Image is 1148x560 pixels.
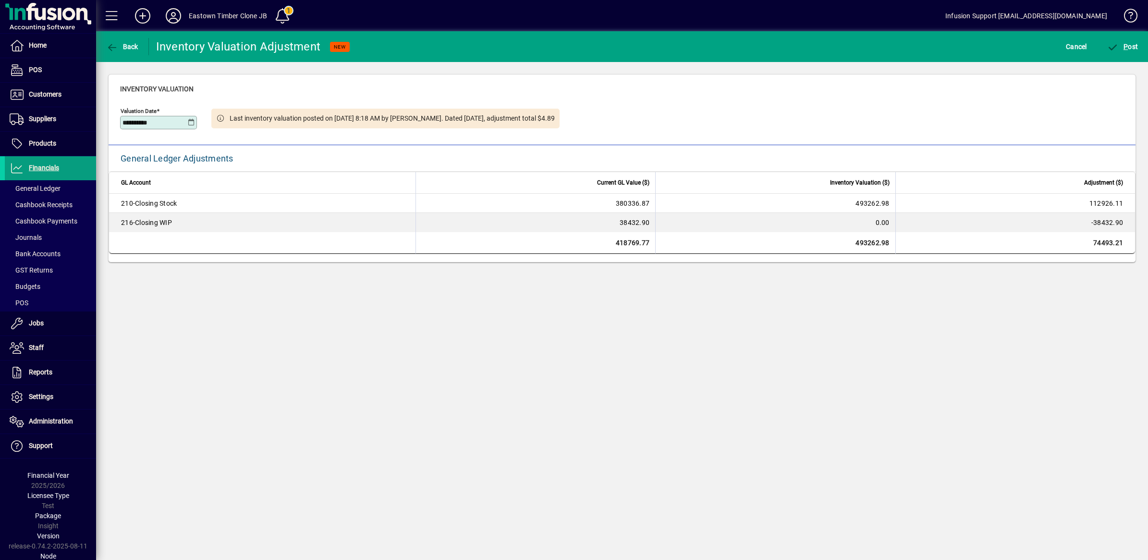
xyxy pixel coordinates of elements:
span: Inventory Valuation ($) [830,177,890,188]
div: Eastown Timber Clone JB [189,8,267,24]
span: POS [29,66,42,74]
a: POS [5,58,96,82]
span: Staff [29,344,44,351]
span: Support [29,442,53,449]
a: Customers [5,83,96,107]
button: Profile [158,7,189,25]
a: Products [5,132,96,156]
span: GST Returns [10,266,53,274]
span: Home [29,41,47,49]
td: 74493.21 [895,232,1135,254]
div: Infusion Support [EMAIL_ADDRESS][DOMAIN_NAME] [945,8,1107,24]
td: 493262.98 [655,194,895,213]
td: 380336.87 [415,194,655,213]
span: P [1124,43,1128,50]
div: General Ledger Adjustments [121,151,233,166]
a: General Ledger [5,180,96,197]
a: Cashbook Payments [5,213,96,229]
button: Back [104,38,141,55]
span: Closing WIP [121,218,172,227]
a: Suppliers [5,107,96,131]
span: Bank Accounts [10,250,61,258]
span: Financials [29,164,59,172]
span: Cancel [1066,39,1087,54]
a: Jobs [5,311,96,336]
td: 418769.77 [415,232,655,254]
a: Reports [5,361,96,385]
app-page-header-button: Back [96,38,149,55]
span: Administration [29,417,73,425]
td: -38432.90 [895,213,1135,232]
td: 0.00 [655,213,895,232]
mat-label: Valuation Date [121,108,157,114]
span: Version [37,532,60,540]
span: Journals [10,234,42,241]
a: Home [5,34,96,58]
a: Administration [5,410,96,434]
a: Knowledge Base [1117,2,1136,33]
div: Inventory Valuation Adjustment [156,39,321,54]
span: Cashbook Receipts [10,201,73,209]
a: Budgets [5,278,96,295]
a: Journals [5,229,96,246]
a: POS [5,295,96,311]
span: Licensee Type [27,492,69,499]
span: Financial Year [27,472,69,479]
span: Last inventory valuation posted on [DATE] 8:18 AM by [PERSON_NAME]. Dated [DATE], adjustment tota... [230,113,555,124]
span: NEW [334,44,346,50]
span: Suppliers [29,115,56,123]
span: Back [106,43,138,50]
span: General Ledger [10,185,61,192]
span: Node [40,552,56,560]
span: POS [10,299,28,307]
span: ost [1107,43,1138,50]
span: Cashbook Payments [10,217,77,225]
td: 112926.11 [895,194,1135,213]
span: Products [29,139,56,147]
span: GL Account [121,177,151,188]
span: Reports [29,368,52,376]
td: 493262.98 [655,232,895,254]
span: Adjustment ($) [1084,177,1123,188]
span: Settings [29,393,53,400]
span: Package [35,512,61,520]
span: Jobs [29,319,44,327]
a: Support [5,434,96,458]
button: Cancel [1063,38,1089,55]
span: Budgets [10,283,40,290]
a: Settings [5,385,96,409]
span: Customers [29,90,61,98]
a: GST Returns [5,262,96,278]
a: Staff [5,336,96,360]
span: Inventory Valuation [120,85,194,93]
span: Current GL Value ($) [597,177,649,188]
button: Add [127,7,158,25]
a: Cashbook Receipts [5,197,96,213]
td: 38432.90 [415,213,655,232]
a: Bank Accounts [5,246,96,262]
button: Post [1105,38,1141,55]
span: Closing Stock [121,199,177,208]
